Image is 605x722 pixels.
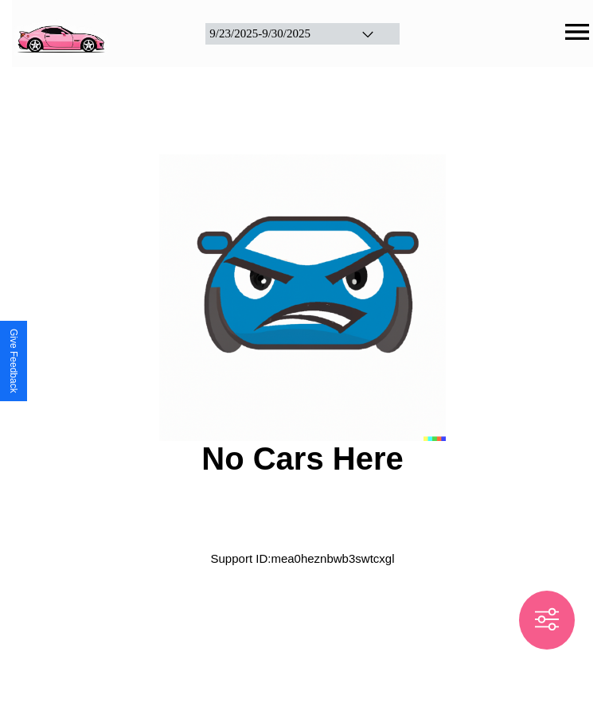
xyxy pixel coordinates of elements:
p: Support ID: mea0heznbwb3swtcxgl [211,548,395,569]
img: logo [12,8,109,56]
img: car [159,154,446,441]
h2: No Cars Here [201,441,403,477]
div: 9 / 23 / 2025 - 9 / 30 / 2025 [209,27,339,41]
div: Give Feedback [8,329,19,393]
